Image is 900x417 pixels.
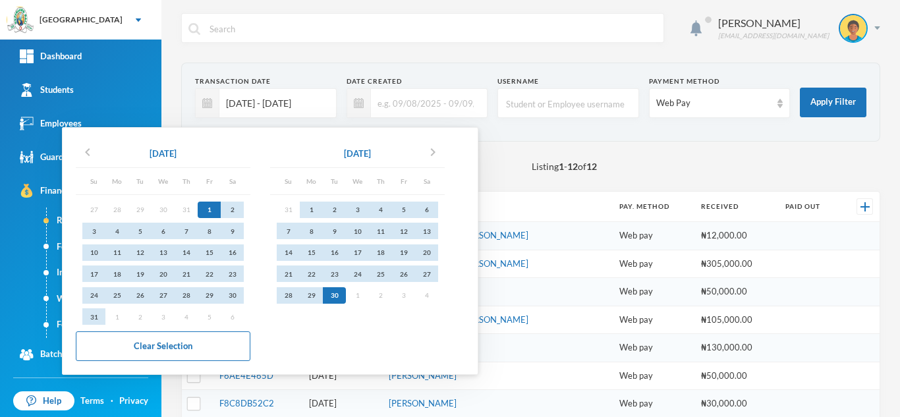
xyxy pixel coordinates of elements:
[613,306,695,334] td: Web pay
[415,202,438,218] div: 6
[694,362,778,390] td: ₦50,000.00
[415,244,438,261] div: 20
[300,223,323,239] div: 8
[392,223,415,239] div: 12
[415,175,438,188] div: Sa
[40,14,123,26] div: [GEOGRAPHIC_DATA]
[198,175,221,188] div: Fr
[300,244,323,261] div: 15
[105,265,128,282] div: 18
[13,391,74,411] a: Help
[369,202,392,218] div: 4
[497,76,639,86] div: Username
[175,175,198,188] div: Th
[300,287,323,304] div: 29
[346,175,369,188] div: We
[860,202,870,211] img: +
[128,223,152,239] div: 5
[649,76,791,86] div: Payment Method
[389,398,457,408] a: [PERSON_NAME]
[80,144,96,160] i: chevron_left
[369,265,392,282] div: 25
[277,287,300,304] div: 28
[300,202,323,218] div: 1
[82,265,105,282] div: 17
[219,88,329,118] input: e.g. 09/08/2025 - 09/09/2025
[152,287,175,304] div: 27
[221,265,244,282] div: 23
[20,83,74,97] div: Students
[323,287,346,304] div: 30
[128,175,152,188] div: Tu
[421,144,445,165] button: chevron_right
[425,144,441,160] i: chevron_right
[323,175,346,188] div: Tu
[221,287,244,304] div: 30
[20,184,70,198] div: Finance
[415,265,438,282] div: 27
[694,278,778,306] td: ₦50,000.00
[613,278,695,306] td: Web pay
[694,222,778,250] td: ₦12,000.00
[105,287,128,304] div: 25
[7,7,34,34] img: logo
[392,175,415,188] div: Fr
[221,202,244,218] div: 2
[718,31,829,41] div: [EMAIL_ADDRESS][DOMAIN_NAME]
[20,49,82,63] div: Dashboard
[613,222,695,250] td: Web pay
[195,76,337,86] div: Transaction Date
[300,175,323,188] div: Mo
[82,308,105,325] div: 31
[221,244,244,261] div: 16
[346,265,369,282] div: 24
[119,395,148,408] a: Privacy
[323,223,346,239] div: 9
[82,223,105,239] div: 3
[392,202,415,218] div: 5
[346,202,369,218] div: 3
[175,244,198,261] div: 14
[613,362,695,390] td: Web pay
[128,244,152,261] div: 12
[105,244,128,261] div: 11
[586,161,597,172] b: 12
[152,223,175,239] div: 6
[175,287,198,304] div: 28
[323,202,346,218] div: 2
[82,287,105,304] div: 24
[800,88,866,117] button: Apply Filter
[840,15,866,42] img: STUDENT
[694,334,778,362] td: ₦130,000.00
[277,175,300,188] div: Su
[567,161,578,172] b: 12
[718,15,829,31] div: [PERSON_NAME]
[198,223,221,239] div: 8
[505,89,632,119] input: Student or Employee username
[779,192,841,222] th: Paid Out
[532,159,597,173] span: Listing - of
[694,250,778,278] td: ₦305,000.00
[105,175,128,188] div: Mo
[198,265,221,282] div: 22
[323,244,346,261] div: 16
[392,265,415,282] div: 26
[82,244,105,261] div: 10
[613,334,695,362] td: Web pay
[369,175,392,188] div: Th
[323,265,346,282] div: 23
[152,265,175,282] div: 20
[150,148,177,161] div: [DATE]
[175,223,198,239] div: 7
[347,76,488,86] div: Date Created
[76,331,250,361] button: Clear Selection
[369,223,392,239] div: 11
[128,287,152,304] div: 26
[694,306,778,334] td: ₦105,000.00
[613,250,695,278] td: Web pay
[198,287,221,304] div: 29
[111,395,113,408] div: ·
[277,223,300,239] div: 7
[559,161,564,172] b: 1
[80,395,104,408] a: Terms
